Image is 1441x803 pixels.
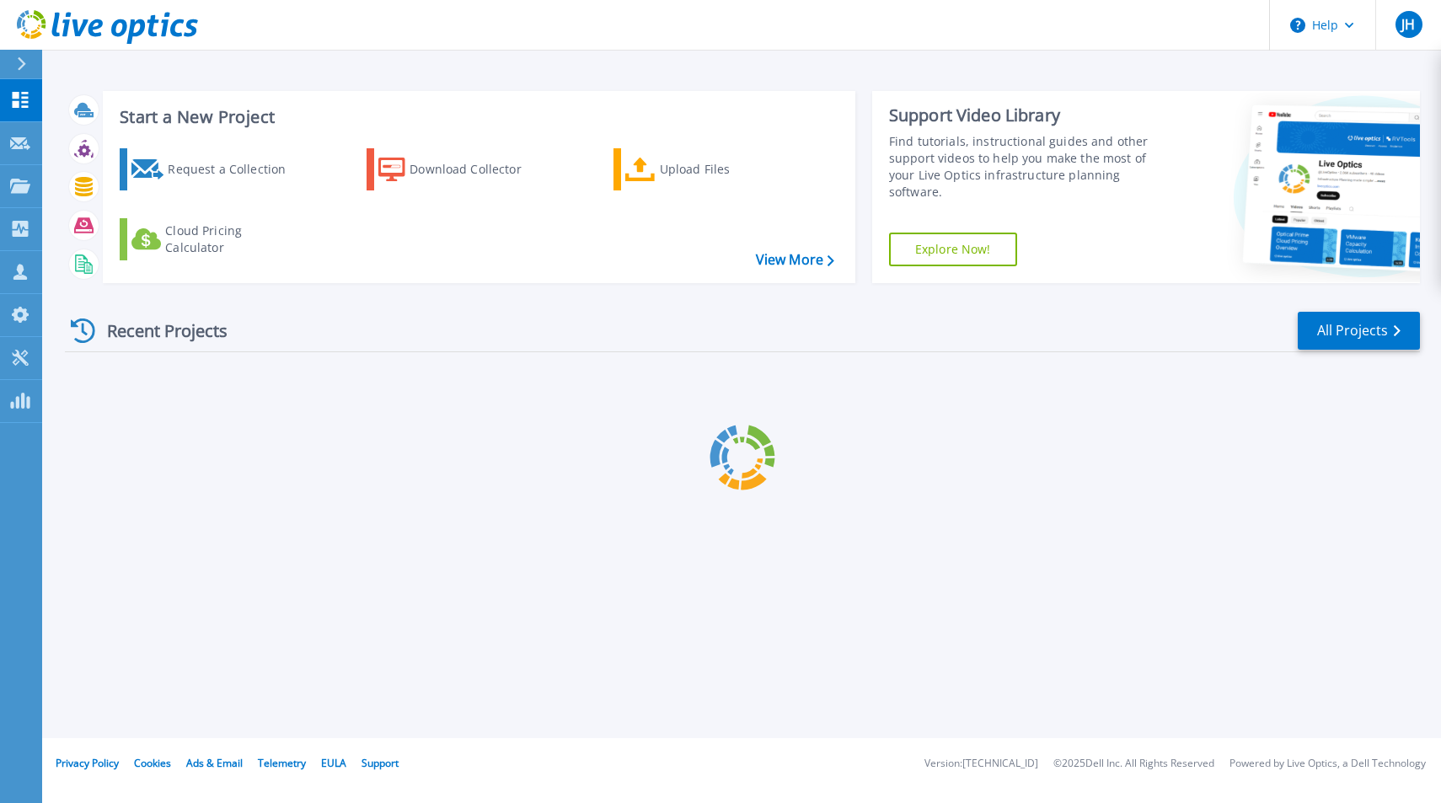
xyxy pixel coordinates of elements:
a: EULA [321,756,346,770]
a: Support [362,756,399,770]
div: Find tutorials, instructional guides and other support videos to help you make the most of your L... [889,133,1166,201]
a: Cloud Pricing Calculator [120,218,308,260]
div: Download Collector [410,153,544,186]
div: Cloud Pricing Calculator [165,222,300,256]
a: Cookies [134,756,171,770]
span: JH [1401,18,1415,31]
a: Download Collector [367,148,554,190]
div: Recent Projects [65,310,250,351]
div: Request a Collection [168,153,303,186]
a: Telemetry [258,756,306,770]
div: Upload Files [660,153,795,186]
li: Powered by Live Optics, a Dell Technology [1229,758,1426,769]
a: Explore Now! [889,233,1017,266]
div: Support Video Library [889,104,1166,126]
li: © 2025 Dell Inc. All Rights Reserved [1053,758,1214,769]
a: All Projects [1298,312,1420,350]
a: Ads & Email [186,756,243,770]
a: Upload Files [613,148,801,190]
a: Privacy Policy [56,756,119,770]
h3: Start a New Project [120,108,833,126]
a: Request a Collection [120,148,308,190]
li: Version: [TECHNICAL_ID] [924,758,1038,769]
a: View More [756,252,834,268]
